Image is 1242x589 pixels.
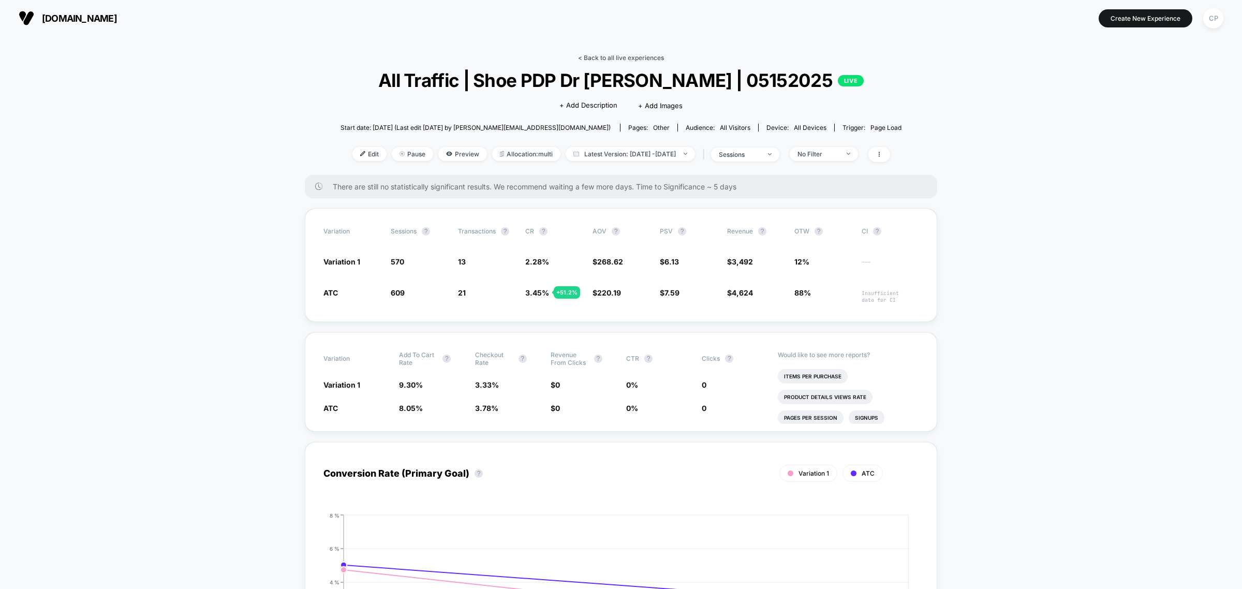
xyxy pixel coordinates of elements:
tspan: 4 % [330,579,339,585]
span: Variation 1 [323,380,360,389]
div: sessions [719,151,760,158]
div: + 51.2 % [554,286,580,299]
li: Pages Per Session [778,410,844,425]
span: Insufficient data for CI [862,290,919,303]
span: CI [862,227,919,235]
span: Preview [438,147,487,161]
span: + Add Images [638,101,683,110]
button: ? [873,227,881,235]
span: Checkout Rate [475,351,513,366]
span: other [653,124,670,131]
span: 0 % [626,380,638,389]
span: AOV [593,227,607,235]
span: Revenue From Clicks [551,351,589,366]
span: ATC [323,404,338,413]
span: $ [551,404,560,413]
span: 0 [702,404,706,413]
span: $ [727,257,753,266]
span: CTR [626,355,639,362]
img: edit [360,151,365,156]
img: end [768,153,772,155]
span: $ [660,288,679,297]
div: Audience: [686,124,750,131]
span: Variation [323,351,380,366]
span: Clicks [702,355,720,362]
span: There are still no statistically significant results. We recommend waiting a few more days . Time... [333,182,916,191]
span: Pause [392,147,433,161]
p: LIVE [838,75,864,86]
button: ? [815,227,823,235]
img: rebalance [500,151,504,157]
span: 3.33 % [475,380,499,389]
span: 0 [702,380,706,389]
span: All Traffic | Shoe PDP Dr [PERSON_NAME] | 05152025 [368,69,873,91]
button: ? [475,469,483,478]
span: 2.28 % [525,257,549,266]
img: end [684,153,687,155]
span: Device: [758,124,834,131]
span: Page Load [870,124,901,131]
button: [DOMAIN_NAME] [16,10,120,26]
tspan: 6 % [330,545,339,551]
span: All Visitors [720,124,750,131]
img: end [400,151,405,156]
img: end [847,153,850,155]
button: ? [594,355,602,363]
button: ? [519,355,527,363]
span: CR [525,227,534,235]
span: ATC [862,469,875,477]
button: ? [442,355,451,363]
span: 8.05 % [399,404,423,413]
span: --- [862,259,919,267]
span: 13 [458,257,466,266]
span: 0 [555,380,560,389]
span: 88% [794,288,811,297]
span: all devices [794,124,826,131]
button: ? [758,227,766,235]
span: Revenue [727,227,753,235]
span: + Add Description [559,100,617,111]
span: 220.19 [597,288,621,297]
span: $ [593,288,621,297]
button: ? [539,227,548,235]
span: PSV [660,227,673,235]
span: 570 [391,257,404,266]
span: 268.62 [597,257,623,266]
button: ? [725,355,733,363]
img: calendar [573,151,579,156]
tspan: 8 % [330,512,339,518]
a: < Back to all live experiences [578,54,664,62]
span: | [700,147,711,162]
span: 3,492 [732,257,753,266]
span: 7.59 [664,288,679,297]
span: Variation [323,227,380,235]
span: 3.78 % [475,404,498,413]
span: [DOMAIN_NAME] [42,13,117,24]
div: Pages: [628,124,670,131]
span: Start date: [DATE] (Last edit [DATE] by [PERSON_NAME][EMAIL_ADDRESS][DOMAIN_NAME]) [341,124,611,131]
span: $ [727,288,753,297]
span: Transactions [458,227,496,235]
span: Edit [352,147,387,161]
span: 21 [458,288,466,297]
span: $ [660,257,679,266]
span: Allocation: multi [492,147,560,161]
button: ? [678,227,686,235]
span: ATC [323,288,338,297]
button: Create New Experience [1099,9,1192,27]
span: Variation 1 [323,257,360,266]
button: ? [501,227,509,235]
p: Would like to see more reports? [778,351,919,359]
li: Signups [849,410,884,425]
button: ? [644,355,653,363]
span: Add To Cart Rate [399,351,437,366]
div: CP [1203,8,1223,28]
li: Items Per Purchase [778,369,848,384]
button: ? [612,227,620,235]
div: Trigger: [842,124,901,131]
span: 9.30 % [399,380,423,389]
span: 6.13 [664,257,679,266]
span: 4,624 [732,288,753,297]
img: Visually logo [19,10,34,26]
span: 3.45 % [525,288,549,297]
